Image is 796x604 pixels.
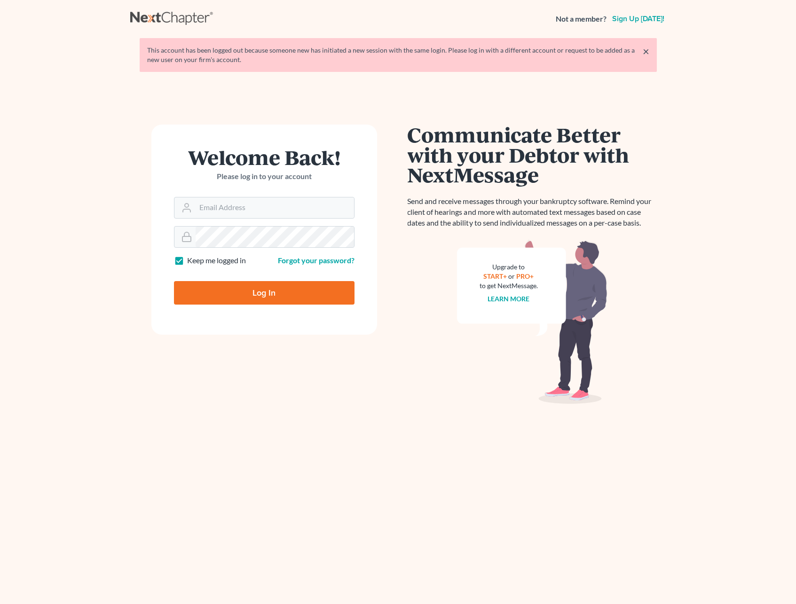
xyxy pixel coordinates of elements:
[147,46,649,64] div: This account has been logged out because someone new has initiated a new session with the same lo...
[187,255,246,266] label: Keep me logged in
[174,147,355,167] h1: Welcome Back!
[457,240,607,404] img: nextmessage_bg-59042aed3d76b12b5cd301f8e5b87938c9018125f34e5fa2b7a6b67550977c72.svg
[408,196,657,228] p: Send and receive messages through your bankruptcy software. Remind your client of hearings and mo...
[196,197,354,218] input: Email Address
[610,15,666,23] a: Sign up [DATE]!
[556,14,607,24] strong: Not a member?
[488,295,529,303] a: Learn more
[480,281,538,290] div: to get NextMessage.
[508,272,515,280] span: or
[174,171,355,182] p: Please log in to your account
[483,272,507,280] a: START+
[643,46,649,57] a: ×
[278,256,355,265] a: Forgot your password?
[408,125,657,185] h1: Communicate Better with your Debtor with NextMessage
[480,262,538,272] div: Upgrade to
[174,281,355,305] input: Log In
[516,272,534,280] a: PRO+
